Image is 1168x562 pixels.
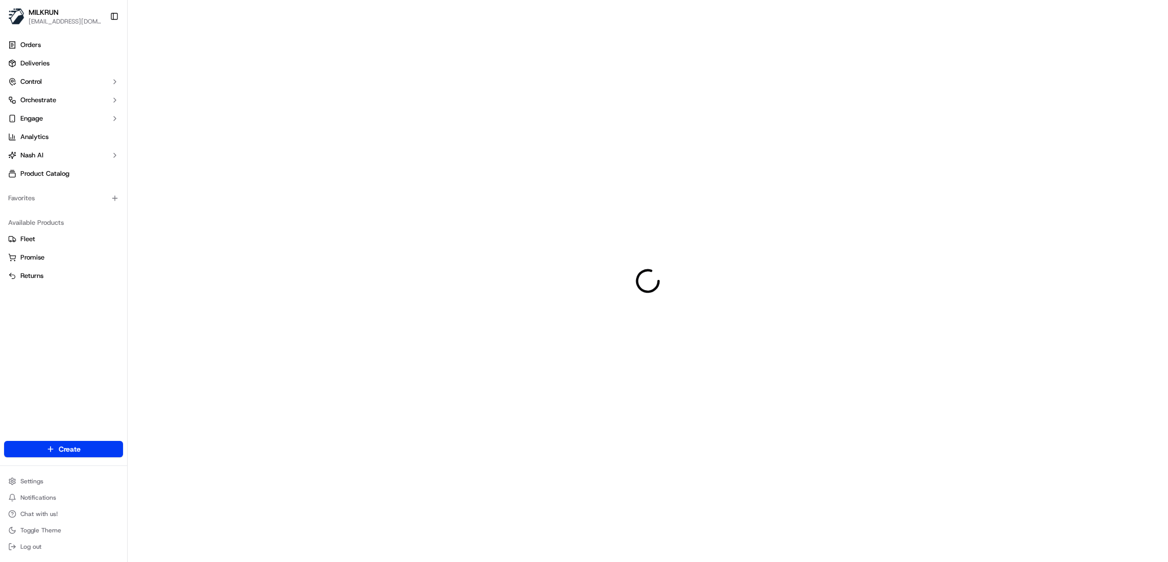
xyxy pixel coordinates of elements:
[59,444,81,454] span: Create
[4,268,123,284] button: Returns
[20,510,58,518] span: Chat with us!
[29,7,59,17] button: MILKRUN
[20,151,43,160] span: Nash AI
[20,96,56,105] span: Orchestrate
[4,441,123,457] button: Create
[20,114,43,123] span: Engage
[20,526,61,534] span: Toggle Theme
[4,147,123,163] button: Nash AI
[4,474,123,488] button: Settings
[20,235,35,244] span: Fleet
[4,129,123,145] a: Analytics
[8,271,119,280] a: Returns
[4,231,123,247] button: Fleet
[4,523,123,537] button: Toggle Theme
[20,253,44,262] span: Promise
[4,166,123,182] a: Product Catalog
[4,215,123,231] div: Available Products
[4,55,123,72] a: Deliveries
[4,490,123,505] button: Notifications
[4,249,123,266] button: Promise
[20,169,69,178] span: Product Catalog
[20,40,41,50] span: Orders
[4,540,123,554] button: Log out
[4,92,123,108] button: Orchestrate
[8,235,119,244] a: Fleet
[20,59,50,68] span: Deliveries
[8,253,119,262] a: Promise
[4,507,123,521] button: Chat with us!
[8,8,25,25] img: MILKRUN
[4,190,123,206] div: Favorites
[20,543,41,551] span: Log out
[20,271,43,280] span: Returns
[4,110,123,127] button: Engage
[20,77,42,86] span: Control
[4,4,106,29] button: MILKRUNMILKRUN[EMAIL_ADDRESS][DOMAIN_NAME]
[4,74,123,90] button: Control
[20,132,48,142] span: Analytics
[29,17,102,26] button: [EMAIL_ADDRESS][DOMAIN_NAME]
[20,477,43,485] span: Settings
[20,494,56,502] span: Notifications
[4,37,123,53] a: Orders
